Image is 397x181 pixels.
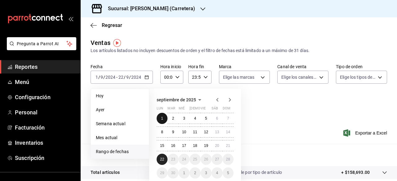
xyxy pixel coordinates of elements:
button: 2 de septiembre de 2025 [167,113,178,124]
img: Tooltip marker [113,39,121,47]
abbr: 10 de septiembre de 2025 [182,130,186,134]
button: Pregunta a Parrot AI [7,37,76,50]
span: Rango de fechas [96,148,144,155]
abbr: 14 de septiembre de 2025 [226,130,230,134]
span: Ayer [96,107,144,113]
abbr: 27 de septiembre de 2025 [215,157,219,161]
input: -- [100,75,103,80]
button: 16 de septiembre de 2025 [167,140,178,151]
button: 1 de septiembre de 2025 [157,113,167,124]
abbr: 5 de octubre de 2025 [227,171,229,175]
button: 3 de septiembre de 2025 [179,113,190,124]
abbr: 22 de septiembre de 2025 [160,157,164,161]
span: Elige los tipos de orden [340,74,376,80]
label: Fecha [91,64,153,69]
abbr: 8 de septiembre de 2025 [161,130,163,134]
button: 14 de septiembre de 2025 [223,126,234,138]
button: Exportar a Excel [345,129,387,137]
span: Reportes [15,63,75,71]
span: Regresar [102,22,122,28]
abbr: 4 de octubre de 2025 [216,171,218,175]
abbr: martes [167,106,175,113]
button: Regresar [91,22,122,28]
abbr: 29 de septiembre de 2025 [160,171,164,175]
button: 21 de septiembre de 2025 [223,140,234,151]
span: Elige los canales de venta [281,74,317,80]
abbr: 1 de octubre de 2025 [183,171,185,175]
span: Semana actual [96,121,144,127]
span: / [103,75,105,80]
abbr: lunes [157,106,163,113]
abbr: 3 de septiembre de 2025 [183,116,185,121]
abbr: 2 de octubre de 2025 [194,171,196,175]
abbr: 12 de septiembre de 2025 [204,130,208,134]
abbr: 13 de septiembre de 2025 [215,130,219,134]
span: Inventarios [15,139,75,147]
button: 26 de septiembre de 2025 [201,154,212,165]
p: + $158,693.00 [341,169,370,176]
label: Tipo de orden [336,64,387,69]
abbr: 21 de septiembre de 2025 [226,143,230,148]
abbr: 18 de septiembre de 2025 [193,143,197,148]
button: 4 de septiembre de 2025 [190,113,200,124]
button: 27 de septiembre de 2025 [212,154,222,165]
button: 17 de septiembre de 2025 [179,140,190,151]
span: Elige las marcas [223,74,255,80]
abbr: jueves [190,106,226,113]
span: / [98,75,100,80]
button: 15 de septiembre de 2025 [157,140,167,151]
button: 23 de septiembre de 2025 [167,154,178,165]
span: septiembre de 2025 [157,97,196,102]
button: 19 de septiembre de 2025 [201,140,212,151]
button: 8 de septiembre de 2025 [157,126,167,138]
abbr: 19 de septiembre de 2025 [204,143,208,148]
button: 2 de octubre de 2025 [190,167,200,179]
button: 13 de septiembre de 2025 [212,126,222,138]
span: Suscripción [15,154,75,162]
span: Personal [15,108,75,117]
abbr: sábado [212,106,218,113]
button: 10 de septiembre de 2025 [179,126,190,138]
abbr: 30 de septiembre de 2025 [171,171,175,175]
label: Hora fin [188,64,211,69]
input: ---- [131,75,141,80]
span: Hoy [96,93,144,99]
abbr: 25 de septiembre de 2025 [193,157,197,161]
button: 5 de octubre de 2025 [223,167,234,179]
abbr: 26 de septiembre de 2025 [204,157,208,161]
abbr: 3 de octubre de 2025 [205,171,207,175]
span: Pregunta a Parrot AI [17,41,67,47]
abbr: 11 de septiembre de 2025 [193,130,197,134]
abbr: 20 de septiembre de 2025 [215,143,219,148]
input: ---- [105,75,116,80]
span: Facturación [15,123,75,132]
button: 3 de octubre de 2025 [201,167,212,179]
abbr: miércoles [179,106,185,113]
span: Mes actual [96,135,144,141]
span: / [124,75,126,80]
abbr: 17 de septiembre de 2025 [182,143,186,148]
abbr: 4 de septiembre de 2025 [194,116,196,121]
p: Total artículos [91,169,120,176]
button: 25 de septiembre de 2025 [190,154,200,165]
abbr: domingo [223,106,230,113]
button: 20 de septiembre de 2025 [212,140,222,151]
button: 6 de septiembre de 2025 [212,113,222,124]
span: / [129,75,131,80]
button: 28 de septiembre de 2025 [223,154,234,165]
abbr: 28 de septiembre de 2025 [226,157,230,161]
abbr: 16 de septiembre de 2025 [171,143,175,148]
button: 12 de septiembre de 2025 [201,126,212,138]
button: 5 de septiembre de 2025 [201,113,212,124]
label: Hora inicio [160,64,183,69]
button: 18 de septiembre de 2025 [190,140,200,151]
a: Pregunta a Parrot AI [4,45,76,51]
abbr: 2 de septiembre de 2025 [172,116,174,121]
abbr: 7 de septiembre de 2025 [227,116,229,121]
label: Marca [219,64,270,69]
button: 22 de septiembre de 2025 [157,154,167,165]
label: Canal de venta [277,64,328,69]
button: septiembre de 2025 [157,96,203,104]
